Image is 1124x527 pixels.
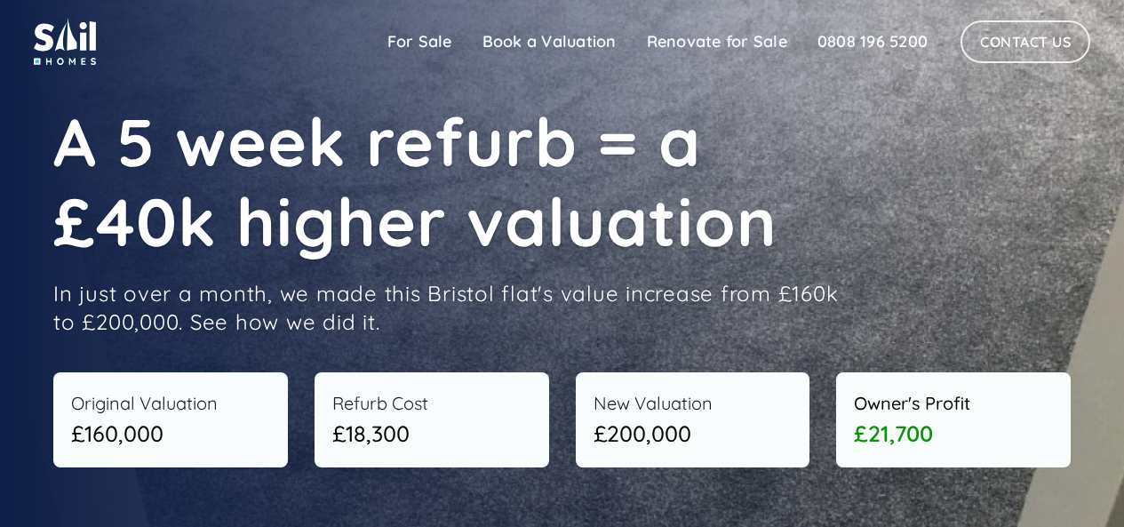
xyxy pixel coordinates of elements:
[53,279,853,337] p: In just over a month, we made this Bristol flat's value increase from £160k to £200,000. See how ...
[34,18,96,65] img: sail home logo
[332,390,531,417] div: Refurb Cost
[71,390,270,417] div: Original Valuation
[802,24,943,60] a: 0808 196 5200
[854,417,1053,451] div: £21,700
[467,24,632,60] a: Book a Valuation
[332,417,531,451] div: £18,300
[961,20,1090,63] a: Contact Us
[632,24,802,60] a: Renovate for Sale
[372,24,467,60] a: For Sale
[594,390,793,417] div: New Valuation
[594,417,793,451] div: £200,000
[854,390,1053,417] div: Owner's Profit
[71,417,270,451] div: £160,000
[53,101,853,261] h1: A 5 week refurb = a £40k higher valuation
